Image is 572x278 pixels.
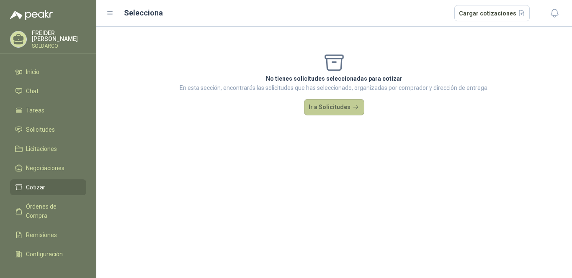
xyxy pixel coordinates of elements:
[180,74,489,83] p: No tienes solicitudes seleccionadas para cotizar
[10,199,86,224] a: Órdenes de Compra
[26,87,39,96] span: Chat
[10,122,86,138] a: Solicitudes
[10,64,86,80] a: Inicio
[26,230,57,240] span: Remisiones
[10,141,86,157] a: Licitaciones
[10,83,86,99] a: Chat
[26,250,63,259] span: Configuración
[304,99,364,116] button: Ir a Solicitudes
[10,227,86,243] a: Remisiones
[26,144,57,153] span: Licitaciones
[454,5,530,22] button: Cargar cotizaciones
[26,106,44,115] span: Tareas
[10,102,86,118] a: Tareas
[180,83,489,92] p: En esta sección, encontrarás las solicitudes que has seleccionado, organizadas por comprador y di...
[10,160,86,176] a: Negociaciones
[26,125,55,134] span: Solicitudes
[10,10,53,20] img: Logo peakr
[10,246,86,262] a: Configuración
[26,163,64,173] span: Negociaciones
[124,7,163,19] h2: Selecciona
[26,183,45,192] span: Cotizar
[26,202,78,220] span: Órdenes de Compra
[32,30,86,42] p: FREIDER [PERSON_NAME]
[10,179,86,195] a: Cotizar
[26,67,39,77] span: Inicio
[32,43,86,48] p: SOLDARCO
